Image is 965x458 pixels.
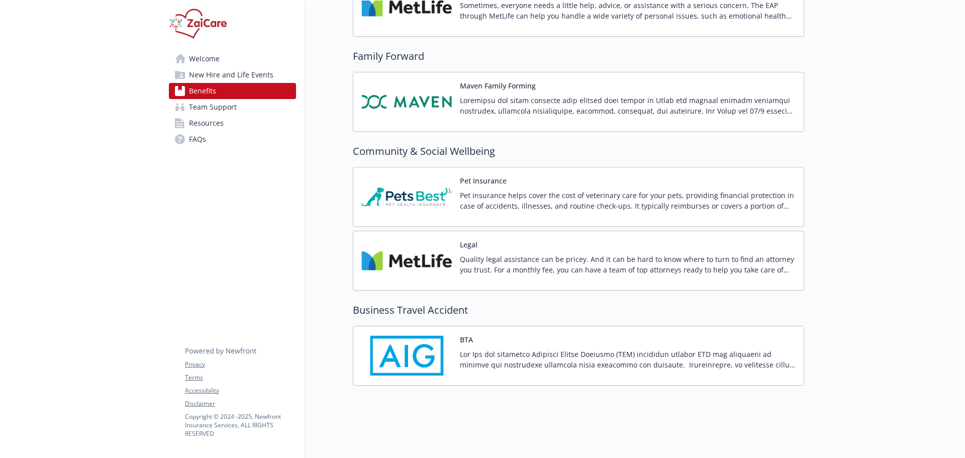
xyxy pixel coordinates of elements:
span: Resources [189,115,224,131]
a: New Hire and Life Events [169,67,296,83]
button: Maven Family Forming [460,80,536,91]
span: FAQs [189,131,206,147]
a: Welcome [169,51,296,67]
img: Maven carrier logo [361,80,452,123]
a: Terms [185,373,296,382]
button: BTA [460,334,473,345]
span: Welcome [189,51,220,67]
p: Lor Ips dol sitametco Adipisci Elitse Doeiusmo (TEM) incididun utlabor ETD mag aliquaeni ad minim... [460,349,796,370]
img: AIG American General Life Insurance Company carrier logo [361,334,452,377]
h2: Community & Social Wellbeing [353,144,804,159]
button: Legal [460,239,477,250]
p: Copyright © 2024 - 2025 , Newfront Insurance Services, ALL RIGHTS RESERVED [185,412,296,438]
img: Metlife Inc carrier logo [361,239,452,282]
a: Privacy [185,360,296,369]
button: Pet Insurance [460,175,507,186]
p: Quality legal assistance can be pricey. And it can be hard to know where to turn to find an attor... [460,254,796,275]
p: Pet insurance helps cover the cost of veterinary care for your pets, providing financial protecti... [460,190,796,211]
a: Accessibility [185,386,296,395]
a: Disclaimer [185,399,296,408]
a: Benefits [169,83,296,99]
a: FAQs [169,131,296,147]
p: Loremipsu dol sitam consecte adip elitsed doei tempor in Utlab etd magnaal enimadm veniamqui nost... [460,95,796,116]
h2: Business Travel Accident [353,303,804,318]
span: Benefits [189,83,216,99]
a: Team Support [169,99,296,115]
img: Pets Best Insurance Services carrier logo [361,175,452,218]
h2: Family Forward [353,49,804,64]
a: Resources [169,115,296,131]
span: Team Support [189,99,237,115]
span: New Hire and Life Events [189,67,273,83]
